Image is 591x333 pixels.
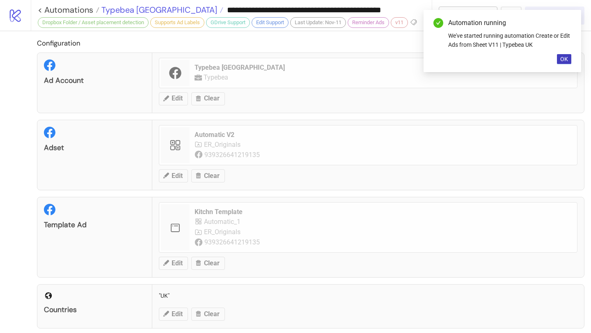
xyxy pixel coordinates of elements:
[557,54,571,64] button: OK
[252,17,289,28] div: Edit Support
[38,17,149,28] div: Dropbox Folder / Asset placement detection
[150,17,204,28] div: Supports Ad Labels
[433,18,443,28] span: check-circle
[391,17,408,28] div: v11
[99,6,223,14] a: Typebea [GEOGRAPHIC_DATA]
[37,38,584,48] h2: Configuration
[560,56,568,62] span: OK
[448,31,571,49] div: We've started running automation Create or Edit Ads from Sheet V11 | Typebea UK
[525,7,584,25] button: Abort Run
[99,5,217,15] span: Typebea [GEOGRAPHIC_DATA]
[38,6,99,14] a: < Automations
[448,18,571,28] div: Automation running
[290,17,346,28] div: Last Update: Nov-11
[348,17,389,28] div: Reminder Ads
[501,7,522,25] button: ...
[206,17,250,28] div: GDrive Support
[439,7,498,25] button: To Builder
